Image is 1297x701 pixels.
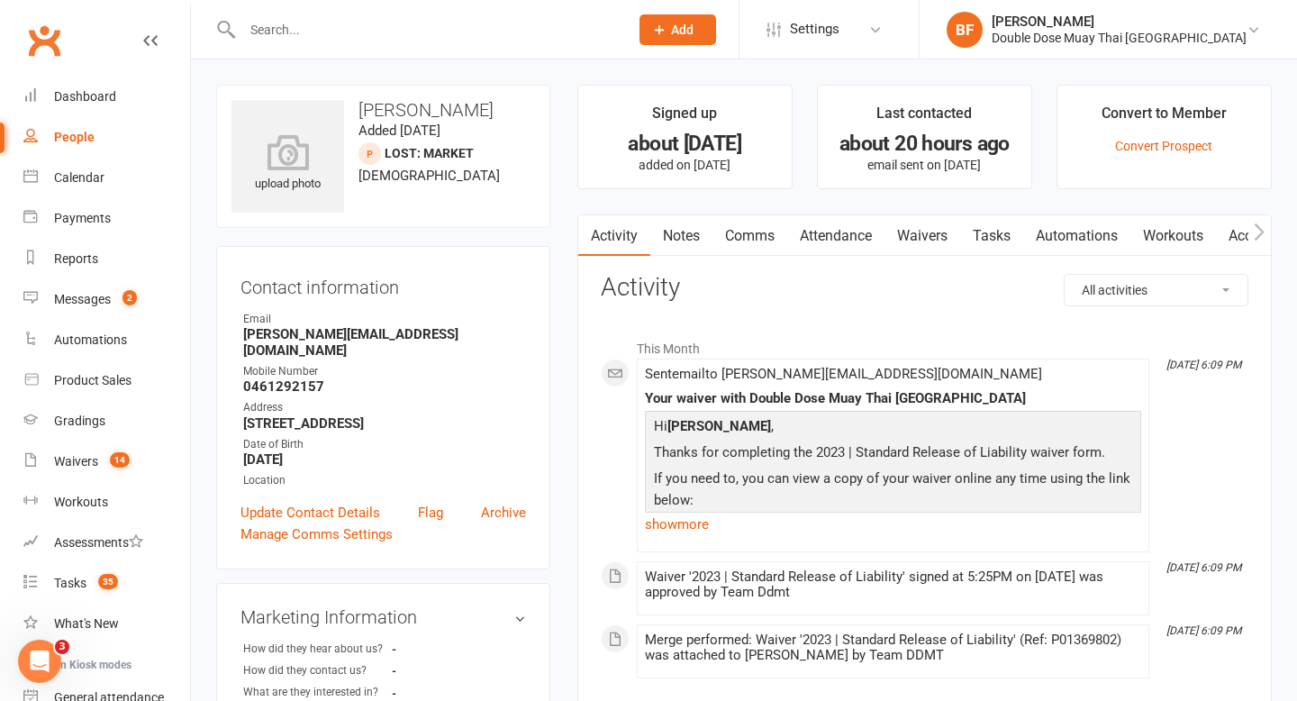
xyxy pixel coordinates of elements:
[54,332,127,347] div: Automations
[645,569,1141,600] div: Waiver '2023 | Standard Release of Liability' signed at 5:25PM on [DATE] was approved by Team Ddmt
[884,215,960,257] a: Waivers
[54,292,111,306] div: Messages
[23,158,190,198] a: Calendar
[243,684,392,701] div: What are they interested in?
[1130,215,1216,257] a: Workouts
[243,326,526,359] strong: [PERSON_NAME][EMAIL_ADDRESS][DOMAIN_NAME]
[110,452,130,468] span: 14
[23,279,190,320] a: Messages 2
[243,415,526,432] strong: [STREET_ADDRESS]
[787,215,884,257] a: Attendance
[23,360,190,401] a: Product Sales
[358,168,500,184] span: [DEMOGRAPHIC_DATA]
[645,512,1141,537] a: show more
[240,270,526,297] h3: Contact information
[992,30,1247,46] div: Double Dose Muay Thai [GEOGRAPHIC_DATA]
[23,117,190,158] a: People
[54,535,143,550] div: Assessments
[237,17,616,42] input: Search...
[240,607,526,627] h3: Marketing Information
[54,414,105,428] div: Gradings
[601,330,1248,359] li: This Month
[652,102,717,134] div: Signed up
[23,198,190,239] a: Payments
[54,251,98,266] div: Reports
[243,378,526,395] strong: 0461292157
[243,641,392,658] div: How did they hear about us?
[98,574,118,589] span: 35
[243,662,392,679] div: How did they contact us?
[54,495,108,509] div: Workouts
[481,502,526,523] a: Archive
[122,290,137,305] span: 2
[23,604,190,644] a: What's New
[645,633,1141,663] div: Merge performed: Waiver '2023 | Standard Release of Liability' (Ref: P01369802) was attached to [...
[231,100,535,120] h3: [PERSON_NAME]
[23,401,190,442] a: Gradings
[54,454,98,469] div: Waivers
[392,664,495,678] strong: -
[649,468,1137,515] p: If you need to, you can view a copy of your waiver online any time using the link below:
[1166,624,1241,637] i: [DATE] 6:09 PM
[947,12,983,48] div: BF
[23,320,190,360] a: Automations
[712,215,787,257] a: Comms
[23,563,190,604] a: Tasks 35
[601,274,1248,302] h3: Activity
[243,472,526,489] div: Location
[55,640,69,654] span: 3
[243,363,526,380] div: Mobile Number
[992,14,1247,30] div: [PERSON_NAME]
[358,123,440,139] time: Added [DATE]
[418,502,443,523] a: Flag
[834,134,1015,153] div: about 20 hours ago
[54,576,86,590] div: Tasks
[385,146,474,160] span: Lost: Market
[578,215,650,257] a: Activity
[1023,215,1130,257] a: Automations
[23,239,190,279] a: Reports
[790,9,839,50] span: Settings
[23,442,190,482] a: Waivers 14
[649,415,1137,442] p: Hi ,
[639,14,716,45] button: Add
[650,215,712,257] a: Notes
[594,158,775,172] p: added on [DATE]
[18,640,61,683] iframe: Intercom live chat
[54,373,132,387] div: Product Sales
[1166,359,1241,371] i: [DATE] 6:09 PM
[594,134,775,153] div: about [DATE]
[54,616,119,631] div: What's New
[54,89,116,104] div: Dashboard
[243,399,526,416] div: Address
[392,687,495,700] strong: -
[23,523,190,563] a: Assessments
[392,642,495,656] strong: -
[54,130,95,144] div: People
[645,366,1042,382] span: Sent email to [PERSON_NAME][EMAIL_ADDRESS][DOMAIN_NAME]
[645,391,1141,406] div: Your waiver with Double Dose Muay Thai [GEOGRAPHIC_DATA]
[671,23,694,37] span: Add
[243,451,526,468] strong: [DATE]
[54,211,111,225] div: Payments
[834,158,1015,172] p: email sent on [DATE]
[667,418,771,434] strong: [PERSON_NAME]
[23,482,190,523] a: Workouts
[649,442,1137,468] p: Thanks for completing the 2023 | Standard Release of Liability waiver form.
[54,170,104,185] div: Calendar
[1166,561,1241,574] i: [DATE] 6:09 PM
[243,436,526,453] div: Date of Birth
[231,134,344,194] div: upload photo
[240,502,380,523] a: Update Contact Details
[240,523,393,545] a: Manage Comms Settings
[243,311,526,328] div: Email
[876,102,972,134] div: Last contacted
[1115,139,1212,153] a: Convert Prospect
[960,215,1023,257] a: Tasks
[23,77,190,117] a: Dashboard
[22,18,67,63] a: Clubworx
[1102,102,1227,134] div: Convert to Member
